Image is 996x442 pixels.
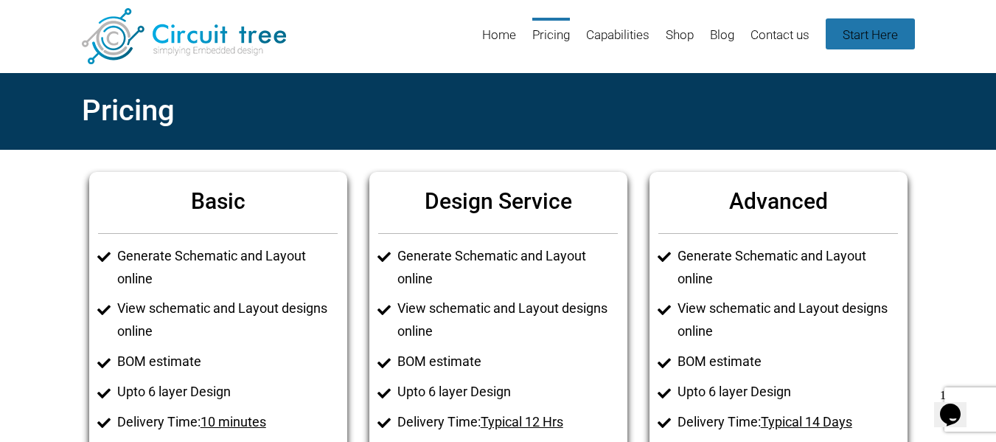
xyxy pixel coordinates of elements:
img: Circuit Tree [82,8,286,64]
h6: Advanced [658,181,898,221]
a: Pricing [532,18,570,66]
a: Blog [710,18,734,66]
li: Generate Schematic and Layout online [117,245,338,291]
li: BOM estimate [678,351,898,373]
li: Upto 6 layer Design [117,381,338,404]
iframe: chat widget [934,383,981,427]
li: View schematic and Layout designs online [117,297,338,343]
h6: Basic [98,181,338,221]
li: Upto 6 layer Design [397,381,618,404]
u: Typical 12 Hrs [481,414,563,429]
a: Shop [666,18,694,66]
li: Generate Schematic and Layout online [397,245,618,291]
u: Typical 14 Days [761,414,852,429]
li: Delivery Time: [117,411,338,434]
a: Home [482,18,516,66]
li: Delivery Time: [397,411,618,434]
a: Start Here [826,18,915,49]
li: View schematic and Layout designs online [397,297,618,343]
li: Generate Schematic and Layout online [678,245,898,291]
a: Contact us [751,18,809,66]
li: Delivery Time: [678,411,898,434]
li: View schematic and Layout designs online [678,297,898,343]
li: Upto 6 layer Design [678,381,898,404]
a: Capabilities [586,18,650,66]
li: BOM estimate [117,351,338,373]
h2: Pricing [82,86,915,137]
u: 10 minutes [201,414,266,429]
h6: Design Service [378,181,618,221]
li: BOM estimate [397,351,618,373]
